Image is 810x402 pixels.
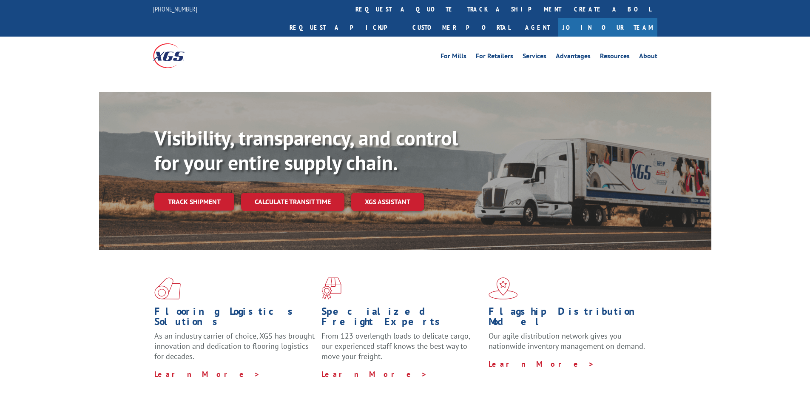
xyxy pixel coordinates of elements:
b: Visibility, transparency, and control for your entire supply chain. [154,125,458,176]
a: Agent [517,18,558,37]
a: Calculate transit time [241,193,344,211]
a: [PHONE_NUMBER] [153,5,197,13]
p: From 123 overlength loads to delicate cargo, our experienced staff knows the best way to move you... [321,331,482,369]
a: Track shipment [154,193,234,211]
h1: Flagship Distribution Model [489,306,649,331]
a: Join Our Team [558,18,657,37]
h1: Specialized Freight Experts [321,306,482,331]
a: Customer Portal [406,18,517,37]
span: Our agile distribution network gives you nationwide inventory management on demand. [489,331,645,351]
a: For Mills [441,53,466,62]
a: Request a pickup [283,18,406,37]
a: Learn More > [154,369,260,379]
span: As an industry carrier of choice, XGS has brought innovation and dedication to flooring logistics... [154,331,315,361]
a: For Retailers [476,53,513,62]
a: Services [523,53,546,62]
img: xgs-icon-flagship-distribution-model-red [489,277,518,299]
a: Resources [600,53,630,62]
a: Learn More > [321,369,427,379]
a: Learn More > [489,359,594,369]
img: xgs-icon-total-supply-chain-intelligence-red [154,277,181,299]
a: Advantages [556,53,591,62]
img: xgs-icon-focused-on-flooring-red [321,277,341,299]
a: XGS ASSISTANT [351,193,424,211]
h1: Flooring Logistics Solutions [154,306,315,331]
a: About [639,53,657,62]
